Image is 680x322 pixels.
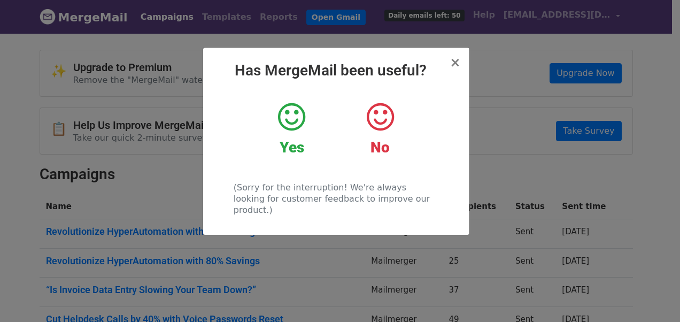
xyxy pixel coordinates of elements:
a: No [344,101,416,157]
a: Yes [256,101,328,157]
button: Close [450,56,460,69]
span: × [450,55,460,70]
p: (Sorry for the interruption! We're always looking for customer feedback to improve our product.) [234,182,438,216]
strong: No [370,139,390,156]
h2: Has MergeMail been useful? [212,62,461,80]
strong: Yes [280,139,304,156]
